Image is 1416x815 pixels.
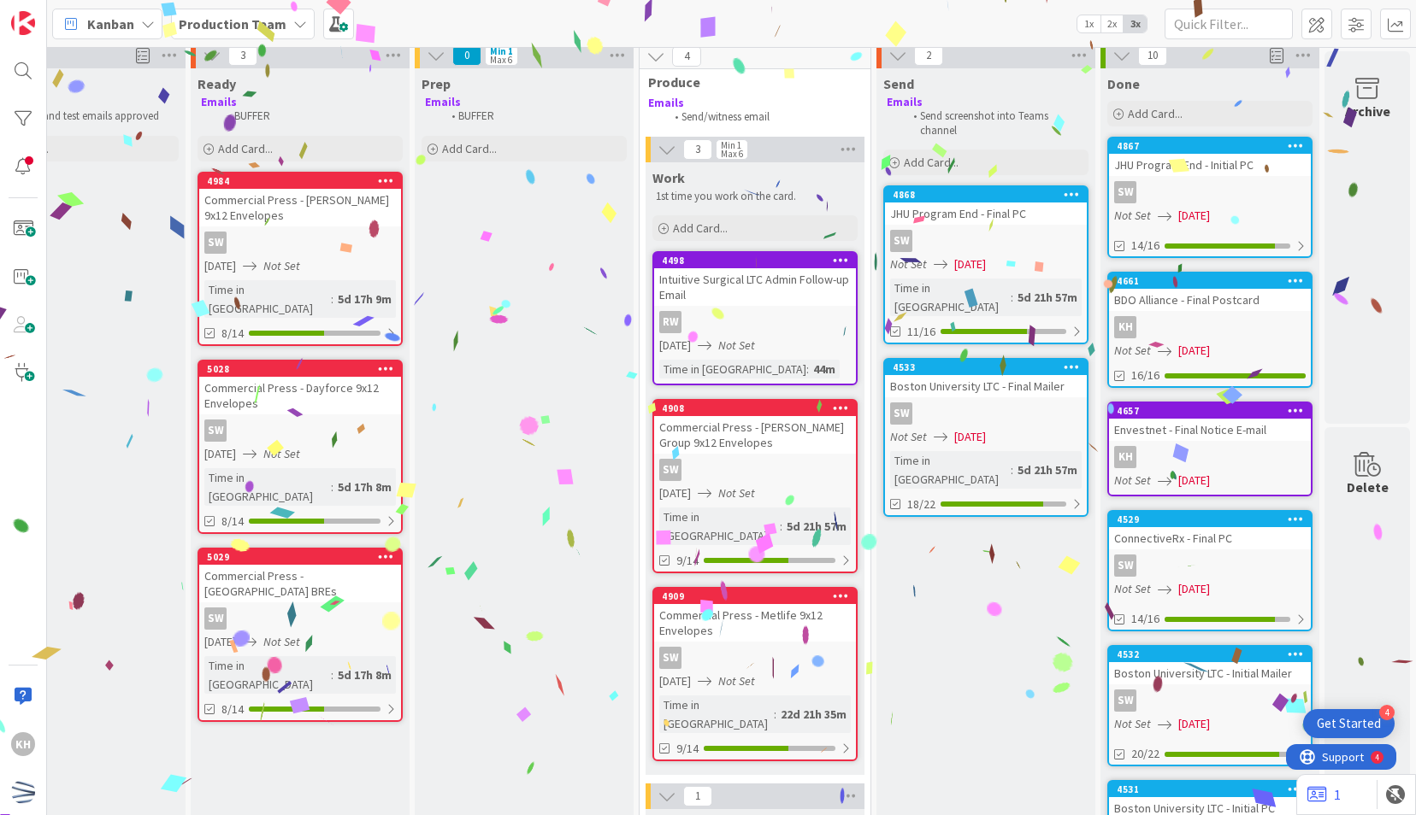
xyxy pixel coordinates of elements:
[659,459,681,481] div: SW
[201,95,237,109] strong: Emails
[659,360,806,378] div: Time in [GEOGRAPHIC_DATA]
[1117,405,1311,417] div: 4657
[809,360,840,378] div: 44m
[1013,288,1082,307] div: 5d 21h 57m
[654,268,856,306] div: Intuitive Surgical LTC Admin Follow-up Email
[652,399,858,573] a: 4908Commercial Press - [PERSON_NAME] Group 9x12 EnvelopesSW[DATE]Not SetTime in [GEOGRAPHIC_DATA]...
[1109,554,1311,577] div: SW
[1109,316,1311,338] div: KH
[1109,512,1311,527] div: 4529
[1109,647,1311,662] div: 4532
[1109,138,1311,176] div: 4867JHU Program End - Initial PC
[1379,705,1395,720] div: 4
[654,604,856,642] div: Commercial Press - Metlife 9x12 Envelopes
[885,187,1087,225] div: 4868JHU Program End - Final PC
[333,290,396,308] div: 5d 17h 9m
[1178,472,1210,490] span: [DATE]
[1117,783,1311,795] div: 4531
[1124,15,1147,32] span: 3x
[199,361,401,414] div: 5028Commercial Press - Dayforce 9x12 Envelopes
[198,548,403,722] a: 5029Commercial Press - [GEOGRAPHIC_DATA] BREsSW[DATE]Not SetTime in [GEOGRAPHIC_DATA]:5d 17h 8m8/14
[11,780,35,804] img: avatar
[683,139,712,160] span: 3
[1114,554,1136,577] div: SW
[1345,101,1390,121] div: Archive
[198,360,403,534] a: 5028Commercial Press - Dayforce 9x12 EnvelopesSW[DATE]Not SetTime in [GEOGRAPHIC_DATA]:5d 17h 8m8/14
[662,590,856,602] div: 4909
[204,633,236,651] span: [DATE]
[1107,75,1140,92] span: Done
[1107,272,1313,388] a: 4661BDO Alliance - Final PostcardKHNot Set[DATE]16/16
[221,325,244,343] span: 8/14
[654,253,856,306] div: 4498Intuitive Surgical LTC Admin Follow-up Email
[1077,15,1100,32] span: 1x
[1131,237,1159,255] span: 14/16
[199,549,401,602] div: 5029Commercial Press - [GEOGRAPHIC_DATA] BREs
[1109,403,1311,419] div: 4657
[887,95,923,109] strong: Emails
[883,75,914,92] span: Send
[780,517,782,536] span: :
[1178,342,1210,360] span: [DATE]
[1109,512,1311,549] div: 4529ConnectiveRx - Final PC
[652,169,685,186] span: Work
[331,665,333,684] span: :
[204,257,236,275] span: [DATE]
[652,587,858,761] a: 4909Commercial Press - Metlife 9x12 EnvelopesSW[DATE]Not SetTime in [GEOGRAPHIC_DATA]:22d 21h 35m...
[199,607,401,630] div: SW
[1178,715,1210,733] span: [DATE]
[654,401,856,416] div: 4908
[1107,402,1313,496] a: 4657Envestnet - Final Notice E-mailKHNot Set[DATE]
[1109,689,1311,712] div: SW
[890,402,912,425] div: SW
[204,445,236,463] span: [DATE]
[89,7,93,21] div: 4
[774,705,776,724] span: :
[1114,181,1136,203] div: SW
[204,607,227,630] div: SW
[648,96,684,110] strong: Emails
[654,311,856,333] div: RW
[1114,446,1136,468] div: KH
[721,150,743,158] div: Max 6
[654,589,856,642] div: 4909Commercial Press - Metlife 9x12 Envelopes
[1109,289,1311,311] div: BDO Alliance - Final Postcard
[1165,9,1293,39] input: Quick Filter...
[1307,784,1341,805] a: 1
[1011,288,1013,307] span: :
[263,258,300,273] i: Not Set
[422,75,451,92] span: Prep
[904,109,1086,138] li: Send screenshot into Teams channel
[1117,275,1311,287] div: 4661
[199,173,401,226] div: 4984Commercial Press - [PERSON_NAME] 9x12 Envelopes
[1100,15,1124,32] span: 2x
[885,230,1087,252] div: SW
[654,589,856,604] div: 4909
[221,701,244,718] span: 8/14
[654,647,856,669] div: SW
[199,361,401,377] div: 5028
[1131,366,1159,384] span: 16/16
[1117,140,1311,152] div: 4867
[654,416,856,454] div: Commercial Press - [PERSON_NAME] Group 9x12 Envelopes
[654,459,856,481] div: SW
[333,478,396,496] div: 5d 17h 8m
[490,47,513,56] div: Min 1
[1114,472,1151,488] i: Not Set
[1117,513,1311,525] div: 4529
[11,11,35,35] img: Visit kanbanzone.com
[204,468,331,506] div: Time in [GEOGRAPHIC_DATA]
[914,45,943,66] span: 2
[954,255,986,273] span: [DATE]
[1138,45,1167,66] span: 10
[907,495,935,513] span: 18/22
[776,705,851,724] div: 22d 21h 35m
[490,56,512,64] div: Max 6
[207,551,401,563] div: 5029
[87,14,134,34] span: Kanban
[199,565,401,602] div: Commercial Press - [GEOGRAPHIC_DATA] BREs
[672,46,701,67] span: 4
[1131,610,1159,628] span: 14/16
[782,517,851,536] div: 5d 21h 57m
[1114,716,1151,731] i: Not Set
